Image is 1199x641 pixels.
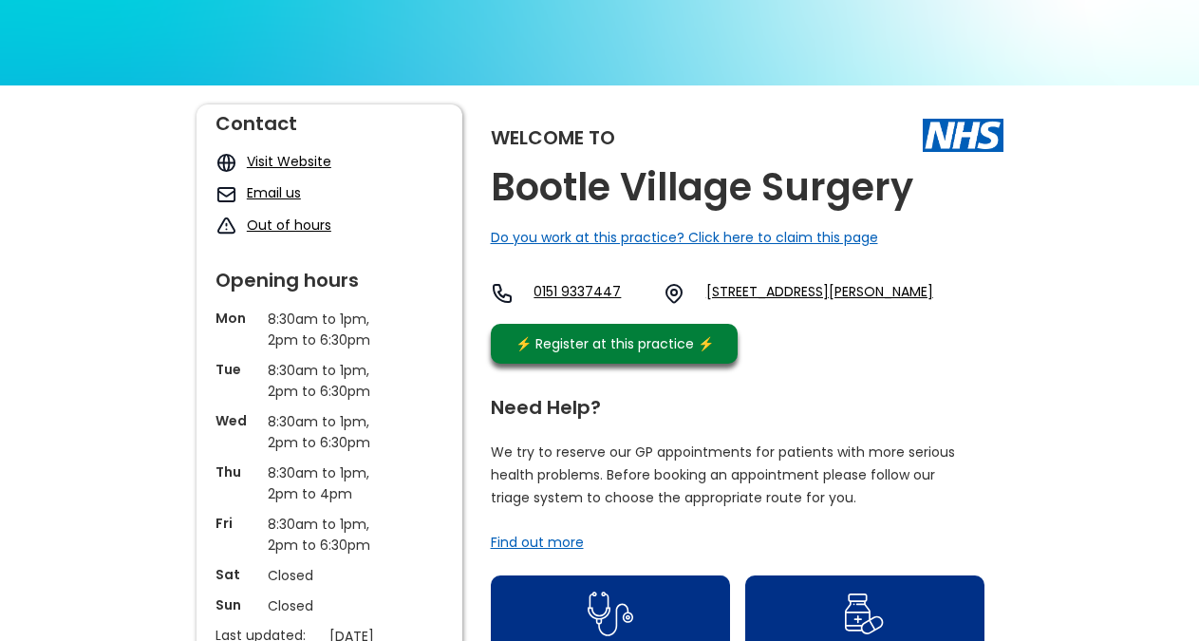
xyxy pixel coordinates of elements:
p: Mon [215,309,258,328]
a: 0151 9337447 [534,282,647,305]
p: Wed [215,411,258,430]
div: Welcome to [491,128,615,147]
p: Thu [215,462,258,481]
p: We try to reserve our GP appointments for patients with more serious health problems. Before book... [491,441,956,509]
a: Email us [247,183,301,202]
img: The NHS logo [923,119,1003,151]
a: Visit Website [247,152,331,171]
p: 8:30am to 1pm, 2pm to 6:30pm [268,411,391,453]
img: mail icon [215,183,237,205]
p: Sun [215,595,258,614]
p: Sat [215,565,258,584]
img: repeat prescription icon [844,589,885,639]
p: Closed [268,565,391,586]
a: Find out more [491,533,584,552]
a: [STREET_ADDRESS][PERSON_NAME] [706,282,933,305]
p: Closed [268,595,391,616]
p: Fri [215,514,258,533]
a: ⚡️ Register at this practice ⚡️ [491,324,738,364]
a: Out of hours [247,216,331,235]
div: Contact [215,104,443,133]
div: ⚡️ Register at this practice ⚡️ [506,333,724,354]
p: 8:30am to 1pm, 2pm to 6:30pm [268,309,391,350]
div: Opening hours [215,261,443,290]
h2: Bootle Village Surgery [491,166,913,209]
p: 8:30am to 1pm, 2pm to 6:30pm [268,514,391,556]
p: Tue [215,360,258,379]
p: 8:30am to 1pm, 2pm to 6:30pm [268,360,391,402]
p: 8:30am to 1pm, 2pm to 4pm [268,462,391,504]
img: telephone icon [491,282,514,305]
img: exclamation icon [215,216,237,237]
a: Do you work at this practice? Click here to claim this page [491,228,878,247]
div: Need Help? [491,388,984,417]
img: practice location icon [663,282,685,305]
img: globe icon [215,152,237,174]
